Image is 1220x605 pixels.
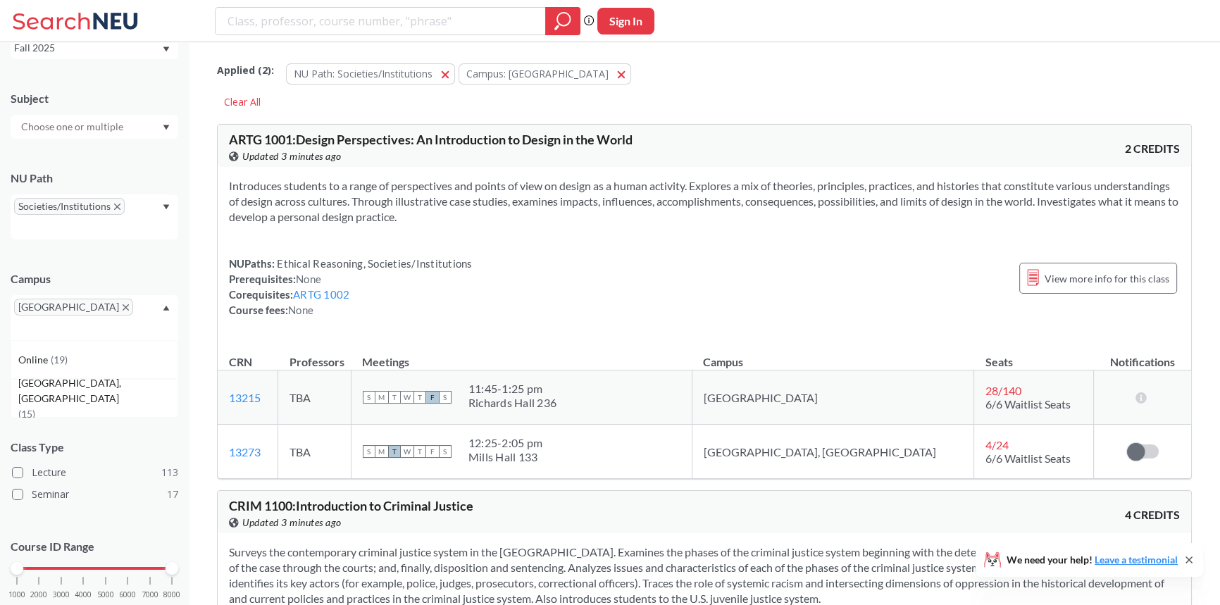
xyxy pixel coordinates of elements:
span: ( 19 ) [51,354,68,366]
a: ARTG 1002 [293,288,349,301]
a: 13215 [229,391,261,404]
span: 113 [161,465,178,480]
svg: X to remove pill [123,304,129,311]
span: Campus: [GEOGRAPHIC_DATA] [466,67,609,80]
span: 6/6 Waitlist Seats [985,397,1071,411]
span: None [296,273,321,285]
button: Campus: [GEOGRAPHIC_DATA] [459,63,631,85]
div: CRN [229,354,252,370]
span: [GEOGRAPHIC_DATA], [GEOGRAPHIC_DATA] [18,375,178,406]
label: Lecture [12,463,178,482]
div: Clear All [217,92,268,113]
svg: Dropdown arrow [163,204,170,210]
span: S [439,391,452,404]
div: [GEOGRAPHIC_DATA]X to remove pillDropdown arrowOnline(19)[GEOGRAPHIC_DATA], [GEOGRAPHIC_DATA](15) [11,295,178,340]
span: [GEOGRAPHIC_DATA]X to remove pill [14,299,133,316]
span: 2000 [30,591,47,599]
span: 1000 [8,591,25,599]
td: [GEOGRAPHIC_DATA] [692,370,974,425]
div: Subject [11,91,178,106]
div: Mills Hall 133 [468,450,542,464]
button: Sign In [597,8,654,35]
input: Choose one or multiple [14,118,132,135]
div: Campus [11,271,178,287]
span: T [388,445,401,458]
svg: Dropdown arrow [163,125,170,130]
div: Dropdown arrow [11,115,178,139]
div: 11:45 - 1:25 pm [468,382,556,396]
button: NU Path: Societies/Institutions [286,63,455,85]
span: Societies/InstitutionsX to remove pill [14,198,125,215]
span: ARTG 1001 : Design Perspectives: An Introduction to Design in the World [229,132,633,147]
span: Updated 3 minutes ago [242,149,342,164]
span: 17 [167,487,178,502]
div: NU Path [11,170,178,186]
div: Richards Hall 236 [468,396,556,410]
th: Meetings [351,340,692,370]
span: Applied ( 2 ): [217,63,274,78]
p: Course ID Range [11,539,178,555]
span: 3000 [53,591,70,599]
span: S [363,445,375,458]
span: T [413,445,426,458]
section: Introduces students to a range of perspectives and points of view on design as a human activity. ... [229,178,1180,225]
span: F [426,445,439,458]
span: 7000 [142,591,158,599]
span: 8000 [163,591,180,599]
td: TBA [278,425,351,479]
th: Campus [692,340,974,370]
div: Fall 2025Dropdown arrow [11,37,178,59]
span: Class Type [11,439,178,455]
span: S [439,445,452,458]
span: 2 CREDITS [1125,141,1180,156]
span: Online [18,352,51,368]
div: magnifying glass [545,7,580,35]
span: None [288,304,313,316]
span: F [426,391,439,404]
td: TBA [278,370,351,425]
span: M [375,445,388,458]
span: 6000 [119,591,136,599]
span: 4 CREDITS [1125,507,1180,523]
div: NUPaths: Prerequisites: Corequisites: Course fees: [229,256,473,318]
span: T [413,391,426,404]
label: Seminar [12,485,178,504]
div: Societies/InstitutionsX to remove pillDropdown arrow [11,194,178,239]
span: View more info for this class [1045,270,1169,287]
span: Ethical Reasoning, Societies/Institutions [275,257,473,270]
a: Leave a testimonial [1095,554,1178,566]
input: Class, professor, course number, "phrase" [226,9,535,33]
span: S [363,391,375,404]
span: We need your help! [1007,555,1178,565]
span: ( 15 ) [18,408,35,420]
div: Fall 2025 [14,40,161,56]
span: CRIM 1100 : Introduction to Criminal Justice [229,498,473,513]
span: W [401,391,413,404]
th: Professors [278,340,351,370]
span: 4 / 24 [985,438,1009,451]
span: 28 / 140 [985,384,1021,397]
svg: X to remove pill [114,204,120,210]
span: NU Path: Societies/Institutions [294,67,432,80]
span: 6/6 Waitlist Seats [985,451,1071,465]
svg: magnifying glass [554,11,571,31]
svg: Dropdown arrow [163,46,170,52]
svg: Dropdown arrow [163,305,170,311]
span: 5000 [97,591,114,599]
span: M [375,391,388,404]
a: 13273 [229,445,261,459]
div: 12:25 - 2:05 pm [468,436,542,450]
td: [GEOGRAPHIC_DATA], [GEOGRAPHIC_DATA] [692,425,974,479]
span: T [388,391,401,404]
span: 4000 [75,591,92,599]
span: W [401,445,413,458]
span: Updated 3 minutes ago [242,515,342,530]
th: Notifications [1094,340,1191,370]
th: Seats [974,340,1094,370]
